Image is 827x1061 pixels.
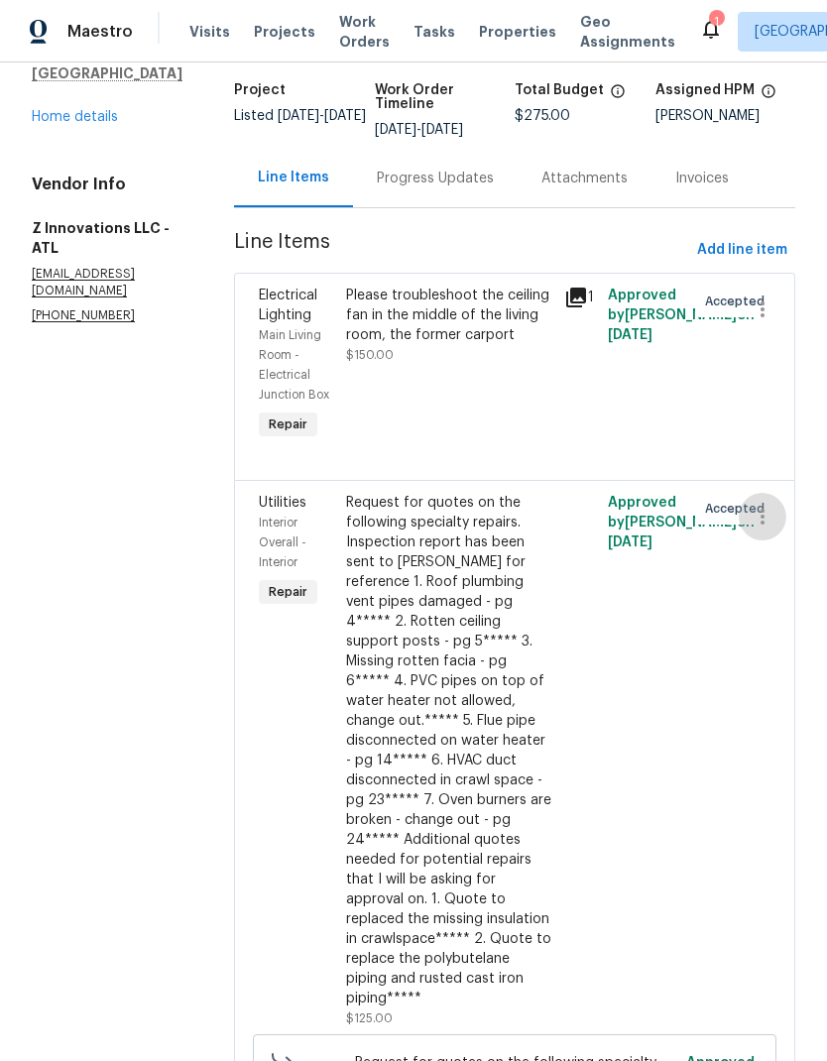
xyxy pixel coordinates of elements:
[375,123,416,137] span: [DATE]
[261,582,315,602] span: Repair
[278,109,366,123] span: -
[705,499,772,519] span: Accepted
[515,83,604,97] h5: Total Budget
[259,517,306,568] span: Interior Overall - Interior
[413,25,455,39] span: Tasks
[608,328,652,342] span: [DATE]
[259,329,329,401] span: Main Living Room - Electrical Junction Box
[709,12,723,32] div: 1
[67,22,133,42] span: Maestro
[675,169,729,188] div: Invoices
[580,12,675,52] span: Geo Assignments
[234,232,689,269] span: Line Items
[346,493,552,1008] div: Request for quotes on the following specialty repairs. Inspection report has been sent to [PERSON...
[608,496,755,549] span: Approved by [PERSON_NAME] on
[346,286,552,345] div: Please troubleshoot the ceiling fan in the middle of the living room, the former carport
[278,109,319,123] span: [DATE]
[608,535,652,549] span: [DATE]
[346,349,394,361] span: $150.00
[324,109,366,123] span: [DATE]
[697,238,787,263] span: Add line item
[655,83,755,97] h5: Assigned HPM
[346,1012,393,1024] span: $125.00
[608,289,755,342] span: Approved by [PERSON_NAME] on
[258,168,329,187] div: Line Items
[421,123,463,137] span: [DATE]
[375,123,463,137] span: -
[761,83,776,109] span: The hpm assigned to this work order.
[689,232,795,269] button: Add line item
[515,109,570,123] span: $275.00
[32,110,118,124] a: Home details
[254,22,315,42] span: Projects
[339,12,390,52] span: Work Orders
[259,496,306,510] span: Utilities
[541,169,628,188] div: Attachments
[479,22,556,42] span: Properties
[655,109,796,123] div: [PERSON_NAME]
[32,218,186,258] h5: Z Innovations LLC - ATL
[32,175,186,194] h4: Vendor Info
[234,83,286,97] h5: Project
[234,109,366,123] span: Listed
[259,289,317,322] span: Electrical Lighting
[261,414,315,434] span: Repair
[377,169,494,188] div: Progress Updates
[375,83,516,111] h5: Work Order Timeline
[564,286,596,309] div: 1
[189,22,230,42] span: Visits
[610,83,626,109] span: The total cost of line items that have been proposed by Opendoor. This sum includes line items th...
[705,292,772,311] span: Accepted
